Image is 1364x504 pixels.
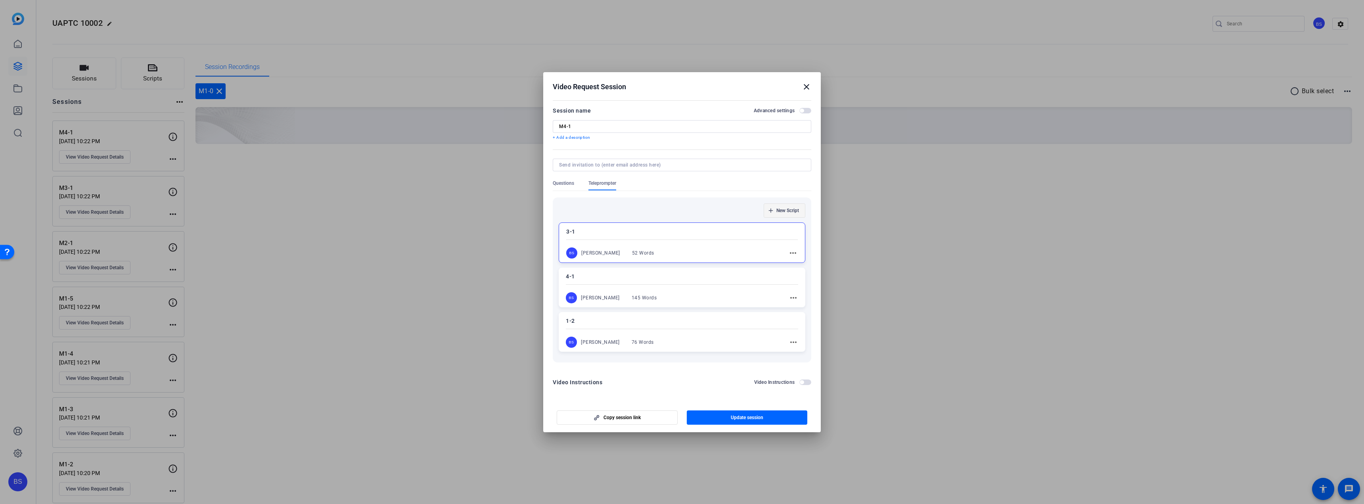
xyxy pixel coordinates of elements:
[581,250,620,256] div: [PERSON_NAME]
[553,378,602,387] div: Video Instructions
[687,410,808,425] button: Update session
[559,162,802,168] input: Send invitation to (enter email address here)
[581,339,620,345] div: [PERSON_NAME]
[588,180,616,186] span: Teleprompter
[754,379,795,385] h2: Video Instructions
[553,82,811,92] div: Video Request Session
[553,134,811,141] p: + Add a description
[566,247,577,259] div: BS
[566,292,577,303] div: BS
[553,106,591,115] div: Session name
[581,295,620,301] div: [PERSON_NAME]
[789,337,798,347] mat-icon: more_horiz
[802,82,811,92] mat-icon: close
[566,272,798,281] p: 4-1
[566,316,798,326] p: 1-2
[632,339,654,345] div: 76 Words
[566,227,798,236] p: 3-1
[731,414,763,421] span: Update session
[789,293,798,303] mat-icon: more_horiz
[557,410,678,425] button: Copy session link
[553,180,574,186] span: Questions
[754,107,795,114] h2: Advanced settings
[566,337,577,348] div: BS
[632,295,657,301] div: 145 Words
[788,248,798,258] mat-icon: more_horiz
[603,414,641,421] span: Copy session link
[632,250,654,256] div: 52 Words
[764,203,805,218] button: New Script
[776,207,799,214] span: New Script
[559,123,805,130] input: Enter Session Name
